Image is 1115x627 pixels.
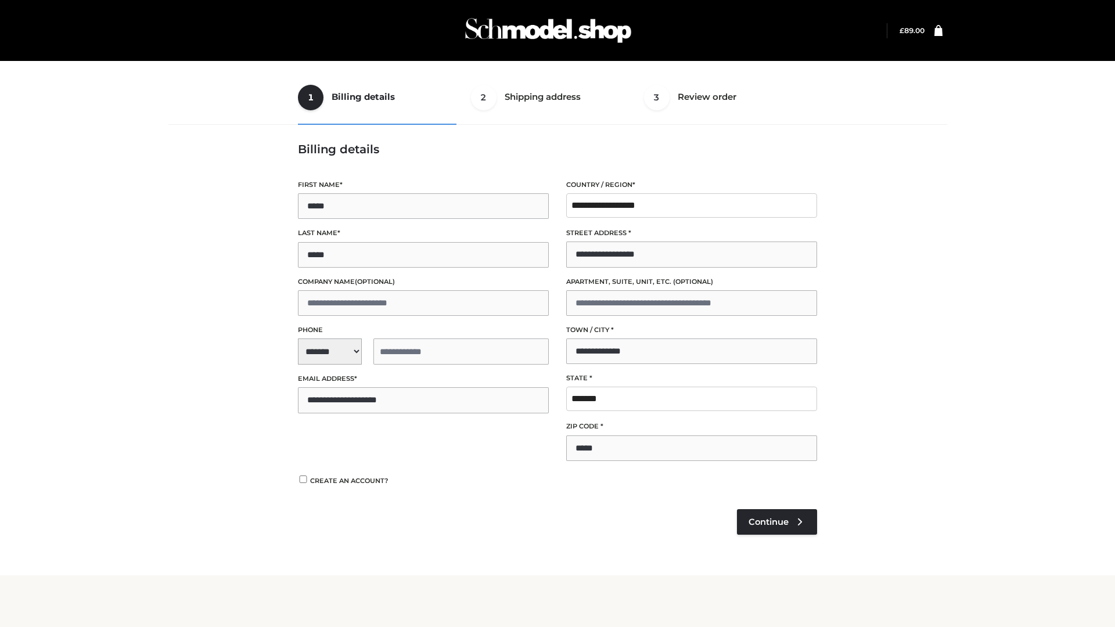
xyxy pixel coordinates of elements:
label: Town / City [566,325,817,336]
h3: Billing details [298,142,817,156]
span: Create an account? [310,477,389,485]
a: Continue [737,509,817,535]
label: Last name [298,228,549,239]
a: £89.00 [900,26,925,35]
span: Continue [749,517,789,527]
label: Company name [298,276,549,287]
label: ZIP Code [566,421,817,432]
bdi: 89.00 [900,26,925,35]
label: First name [298,179,549,190]
span: £ [900,26,904,35]
label: State [566,373,817,384]
label: Phone [298,325,549,336]
span: (optional) [673,278,713,286]
img: Schmodel Admin 964 [461,8,635,53]
label: Country / Region [566,179,817,190]
input: Create an account? [298,475,308,483]
label: Apartment, suite, unit, etc. [566,276,817,287]
span: (optional) [355,278,395,286]
label: Street address [566,228,817,239]
label: Email address [298,373,549,384]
